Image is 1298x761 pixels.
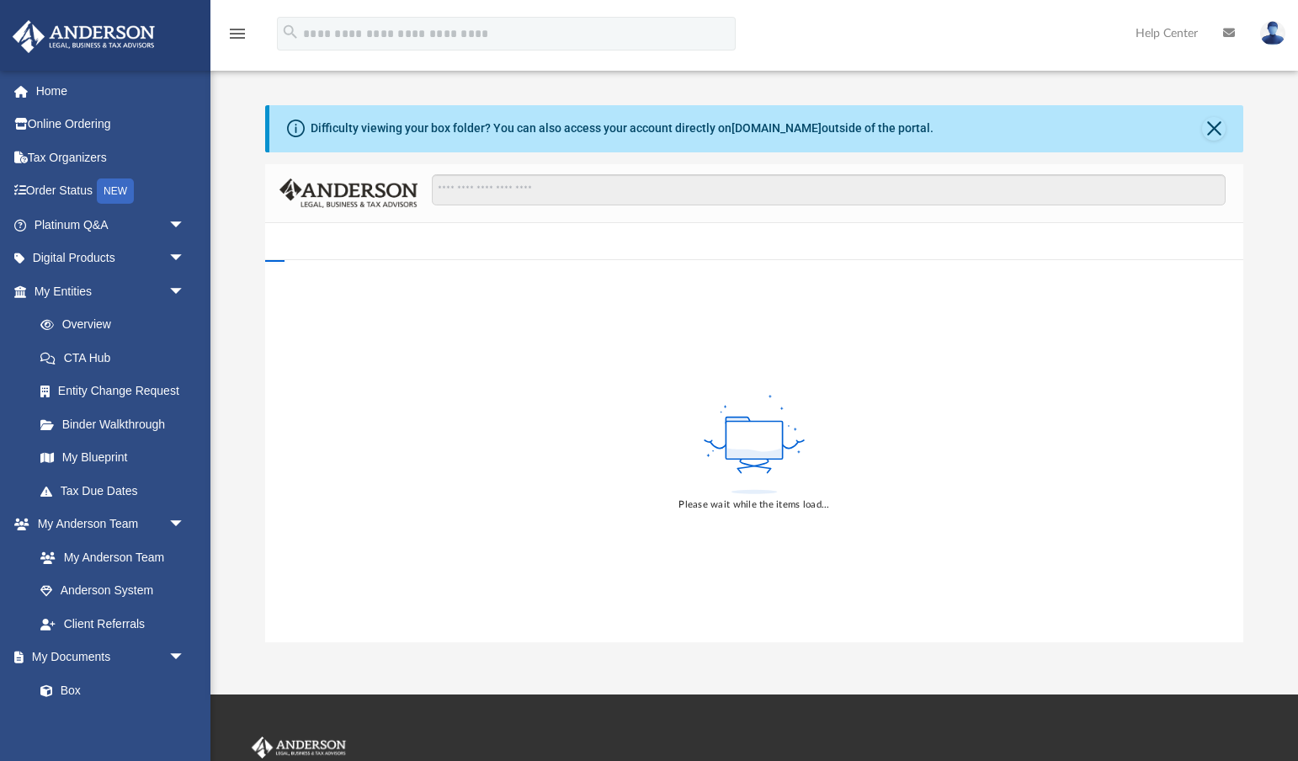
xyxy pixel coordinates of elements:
a: [DOMAIN_NAME] [731,121,822,135]
a: Tax Organizers [12,141,210,174]
a: Online Ordering [12,108,210,141]
a: Anderson System [24,574,202,608]
a: Binder Walkthrough [24,407,210,441]
a: menu [227,32,247,44]
input: Search files and folders [432,174,1225,206]
a: Digital Productsarrow_drop_down [12,242,210,275]
div: NEW [97,178,134,204]
a: Overview [24,308,210,342]
a: Box [24,673,194,707]
a: Home [12,74,210,108]
span: arrow_drop_down [168,508,202,542]
a: My Anderson Team [24,540,194,574]
a: CTA Hub [24,341,210,375]
div: Difficulty viewing your box folder? You can also access your account directly on outside of the p... [311,120,934,137]
img: User Pic [1260,21,1285,45]
span: arrow_drop_down [168,641,202,675]
span: arrow_drop_down [168,208,202,242]
a: Order StatusNEW [12,174,210,209]
img: Anderson Advisors Platinum Portal [248,737,349,758]
a: My Blueprint [24,441,202,475]
span: arrow_drop_down [168,274,202,309]
a: Client Referrals [24,607,202,641]
i: search [281,23,300,41]
button: Close [1202,117,1226,141]
img: Anderson Advisors Platinum Portal [8,20,160,53]
div: Please wait while the items load... [678,498,829,513]
a: My Documentsarrow_drop_down [12,641,202,674]
i: menu [227,24,247,44]
a: My Anderson Teamarrow_drop_down [12,508,202,541]
a: Tax Due Dates [24,474,210,508]
span: arrow_drop_down [168,242,202,276]
a: Entity Change Request [24,375,210,408]
a: Platinum Q&Aarrow_drop_down [12,208,210,242]
a: My Entitiesarrow_drop_down [12,274,210,308]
